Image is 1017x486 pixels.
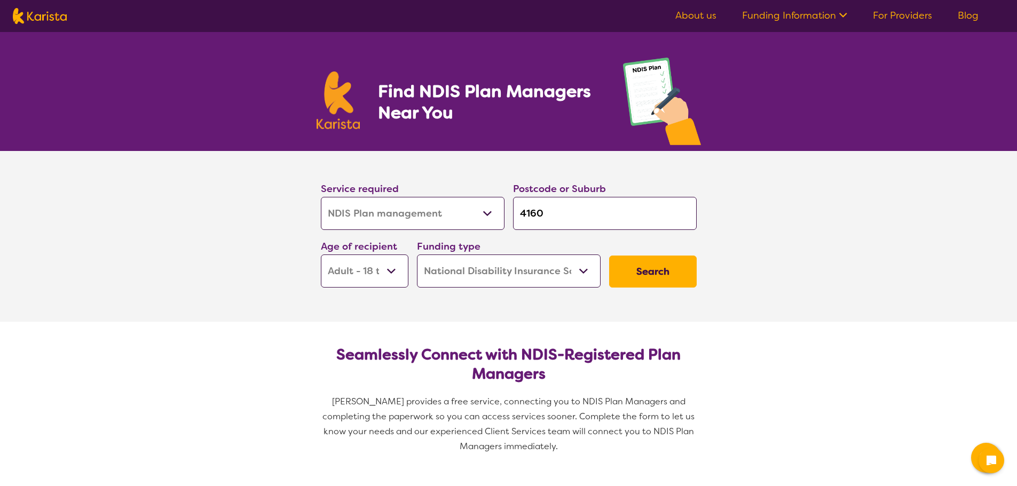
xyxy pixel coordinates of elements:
a: Funding Information [742,9,847,22]
img: Karista logo [13,8,67,24]
h1: Find NDIS Plan Managers Near You [378,81,601,123]
label: Age of recipient [321,240,397,253]
input: Type [513,197,697,230]
h2: Seamlessly Connect with NDIS-Registered Plan Managers [329,345,688,384]
label: Service required [321,182,399,195]
label: Funding type [417,240,480,253]
label: Postcode or Suburb [513,182,606,195]
img: plan-management [623,58,701,151]
img: Karista logo [317,71,360,129]
a: About us [675,9,716,22]
a: Blog [958,9,979,22]
button: Channel Menu [971,443,1001,473]
button: Search [609,256,697,288]
a: For Providers [873,9,932,22]
span: [PERSON_NAME] provides a free service, connecting you to NDIS Plan Managers and completing the pa... [322,396,697,452]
